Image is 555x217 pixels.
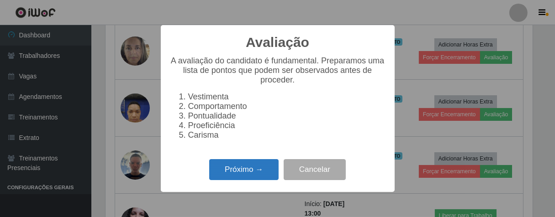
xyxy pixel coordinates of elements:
li: Pontualidade [188,111,386,121]
li: Carisma [188,130,386,140]
li: Proeficiência [188,121,386,130]
p: A avaliação do candidato é fundamental. Preparamos uma lista de pontos que podem ser observados a... [170,56,386,85]
li: Vestimenta [188,92,386,102]
h2: Avaliação [246,34,309,51]
button: Próximo → [209,159,279,181]
li: Comportamento [188,102,386,111]
button: Cancelar [284,159,346,181]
